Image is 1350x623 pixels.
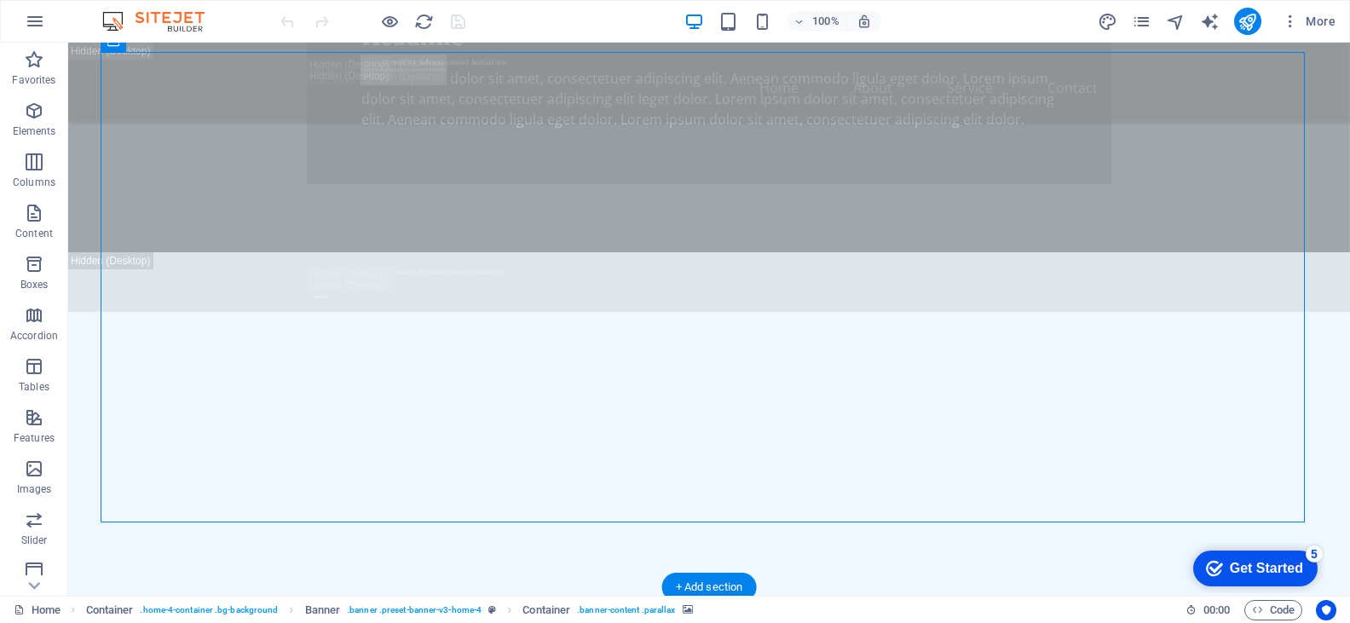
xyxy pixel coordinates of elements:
span: : [1215,603,1218,616]
button: 100% [787,11,847,32]
span: . home-4-container .bg-background [140,600,278,620]
button: design [1098,11,1118,32]
i: Publish [1237,12,1257,32]
i: AI Writer [1200,12,1220,32]
i: On resize automatically adjust zoom level to fit chosen device. [857,14,872,29]
span: Click to select. Double-click to edit [86,600,134,620]
div: 5 [126,3,143,20]
p: Accordion [10,329,58,343]
span: More [1282,13,1336,30]
button: Usercentrics [1316,600,1336,620]
i: This element contains a background [683,605,693,614]
span: . banner-content .parallax [577,600,675,620]
i: Design (Ctrl+Alt+Y) [1098,12,1117,32]
div: + Add section [662,573,757,602]
i: Pages (Ctrl+Alt+S) [1132,12,1151,32]
div: Get Started [50,19,124,34]
p: Content [15,227,53,240]
p: Tables [19,380,49,394]
button: navigator [1166,11,1186,32]
h6: 100% [812,11,839,32]
span: Code [1252,600,1295,620]
img: Editor Logo [98,11,226,32]
nav: breadcrumb [86,600,693,620]
p: Slider [21,534,48,547]
button: pages [1132,11,1152,32]
a: Click to cancel selection. Double-click to open Pages [14,600,61,620]
button: reload [413,11,434,32]
p: Images [17,482,52,496]
span: . banner .preset-banner-v3-home-4 [347,600,482,620]
i: Reload page [414,12,434,32]
p: Features [14,431,55,445]
p: Boxes [20,278,49,291]
div: Get Started 5 items remaining, 0% complete [14,9,138,44]
button: text_generator [1200,11,1220,32]
p: Favorites [12,73,55,87]
p: Elements [13,124,56,138]
button: publish [1234,8,1261,35]
button: Code [1244,600,1302,620]
span: 00 00 [1203,600,1230,620]
button: More [1275,8,1342,35]
p: Columns [13,176,55,189]
span: Click to select. Double-click to edit [522,600,570,620]
i: Navigator [1166,12,1186,32]
i: This element is a customizable preset [488,605,496,614]
span: Click to select. Double-click to edit [305,600,341,620]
